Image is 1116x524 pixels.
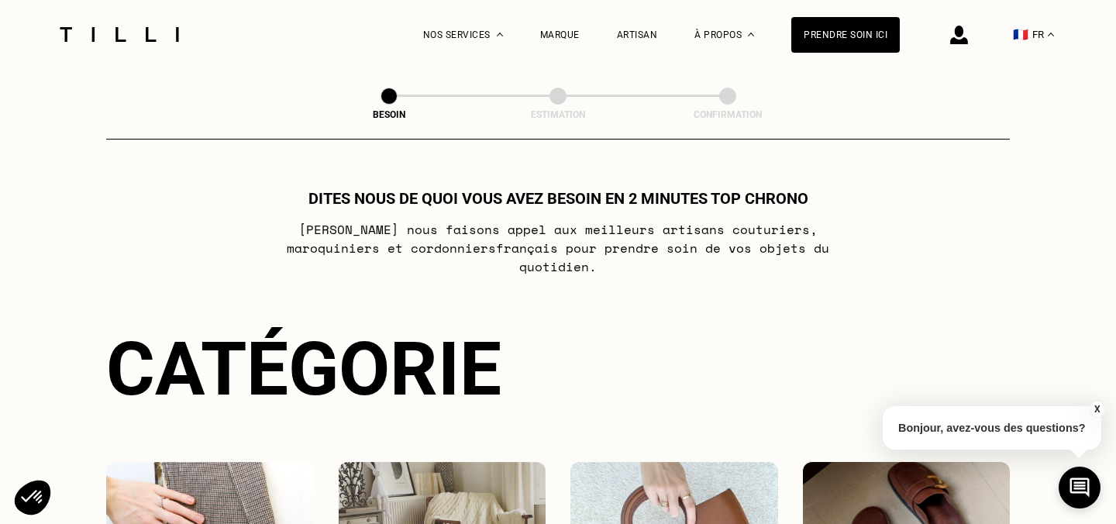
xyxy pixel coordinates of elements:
[106,326,1010,412] div: Catégorie
[308,189,808,208] h1: Dites nous de quoi vous avez besoin en 2 minutes top chrono
[1048,33,1054,36] img: menu déroulant
[950,26,968,44] img: icône connexion
[883,406,1101,450] p: Bonjour, avez-vous des questions?
[791,17,900,53] a: Prendre soin ici
[54,27,184,42] img: Logo du service de couturière Tilli
[1089,401,1104,418] button: X
[480,109,635,120] div: Estimation
[617,29,658,40] a: Artisan
[748,33,754,36] img: Menu déroulant à propos
[540,29,580,40] a: Marque
[650,109,805,120] div: Confirmation
[497,33,503,36] img: Menu déroulant
[251,220,866,276] p: [PERSON_NAME] nous faisons appel aux meilleurs artisans couturiers , maroquiniers et cordonniers ...
[312,109,467,120] div: Besoin
[1013,27,1028,42] span: 🇫🇷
